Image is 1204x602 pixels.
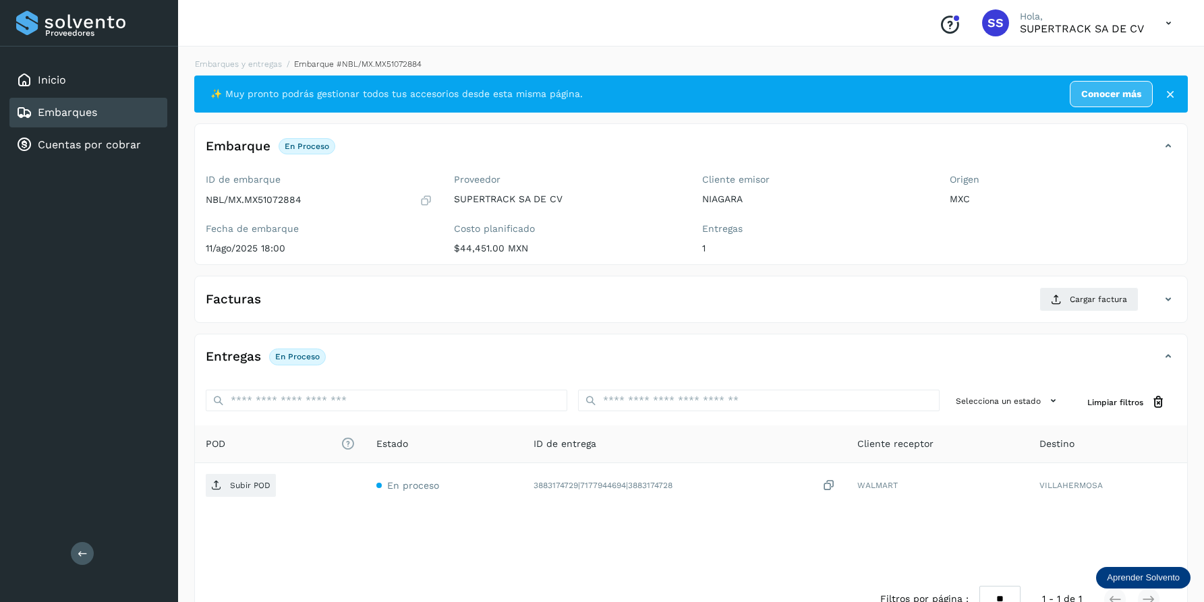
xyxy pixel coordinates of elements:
[1096,567,1191,589] div: Aprender Solvento
[534,479,836,493] div: 3883174729|7177944694|3883174728
[857,437,934,451] span: Cliente receptor
[195,135,1187,169] div: EmbarqueEn proceso
[387,480,439,491] span: En proceso
[195,59,282,69] a: Embarques y entregas
[206,437,355,451] span: POD
[1070,81,1153,107] a: Conocer más
[9,98,167,127] div: Embarques
[534,437,596,451] span: ID de entrega
[1039,437,1074,451] span: Destino
[1087,396,1143,409] span: Limpiar filtros
[454,243,681,254] p: $44,451.00 MXN
[206,474,276,497] button: Subir POD
[275,352,320,361] p: En proceso
[950,193,1176,205] p: MXC
[702,174,929,185] label: Cliente emisor
[9,130,167,160] div: Cuentas por cobrar
[1039,287,1139,311] button: Cargar factura
[210,87,583,101] span: ✨ Muy pronto podrás gestionar todos tus accesorios desde esta misma página.
[38,138,141,151] a: Cuentas por cobrar
[206,194,302,206] p: NBL/MX.MX51072884
[1077,390,1176,415] button: Limpiar filtros
[45,28,162,38] p: Proveedores
[230,481,270,490] p: Subir POD
[294,59,422,69] span: Embarque #NBL/MX.MX51072884
[1029,463,1187,508] td: VILLAHERMOSA
[454,193,681,205] p: SUPERTRACK SA DE CV
[206,349,261,365] h4: Entregas
[1107,572,1180,583] p: Aprender Solvento
[206,292,261,307] h4: Facturas
[38,106,97,119] a: Embarques
[195,345,1187,379] div: EntregasEn proceso
[206,223,432,235] label: Fecha de embarque
[454,174,681,185] label: Proveedor
[847,463,1029,508] td: WALMART
[702,193,929,205] p: NIAGARA
[9,65,167,95] div: Inicio
[206,174,432,185] label: ID de embarque
[206,139,270,154] h4: Embarque
[702,243,929,254] p: 1
[194,58,1188,70] nav: breadcrumb
[195,287,1187,322] div: FacturasCargar factura
[206,243,432,254] p: 11/ago/2025 18:00
[1020,11,1144,22] p: Hola,
[285,142,329,151] p: En proceso
[950,390,1066,412] button: Selecciona un estado
[950,174,1176,185] label: Origen
[38,73,66,86] a: Inicio
[1070,293,1127,305] span: Cargar factura
[1020,22,1144,35] p: SUPERTRACK SA DE CV
[376,437,408,451] span: Estado
[454,223,681,235] label: Costo planificado
[702,223,929,235] label: Entregas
